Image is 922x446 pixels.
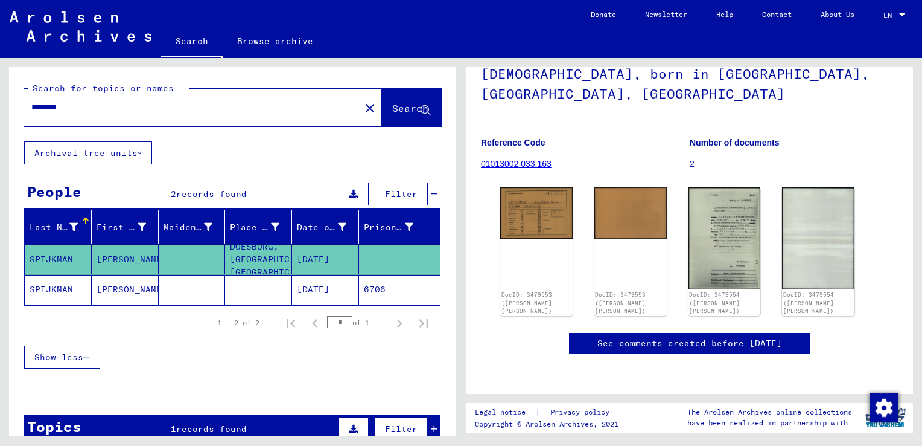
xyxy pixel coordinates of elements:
[171,424,176,435] span: 1
[382,89,441,126] button: Search
[92,210,159,244] mat-header-cell: First Name
[176,424,247,435] span: records found
[217,317,259,328] div: 1 – 2 of 2
[595,291,646,314] a: DocID: 3479553 ([PERSON_NAME] [PERSON_NAME])
[164,221,213,234] div: Maiden Name
[687,407,852,418] p: The Arolsen Archives online collections
[30,221,78,234] div: Last Name
[364,221,413,234] div: Prisoner #
[870,393,898,422] img: Change consent
[24,141,152,164] button: Archival tree units
[475,406,535,419] a: Legal notice
[412,311,436,335] button: Last page
[171,189,176,199] span: 2
[25,245,92,274] mat-cell: SPIJKMAN
[481,159,552,169] a: 01013002 033.163
[24,346,100,369] button: Show less
[690,158,898,170] p: 2
[25,275,92,305] mat-cell: SPIJKMAN
[475,419,624,430] p: Copyright © Arolsen Archives, 2021
[27,416,81,438] div: Topics
[225,210,292,244] mat-header-cell: Place of Birth
[27,181,81,202] div: People
[33,83,174,94] mat-label: Search for topics or names
[97,221,146,234] div: First Name
[688,187,761,289] img: 001.jpg
[359,275,440,305] mat-cell: 6706
[230,218,294,237] div: Place of Birth
[481,138,545,147] b: Reference Code
[292,275,359,305] mat-cell: [DATE]
[164,218,228,237] div: Maiden Name
[501,291,552,314] a: DocID: 3479553 ([PERSON_NAME] [PERSON_NAME])
[359,210,440,244] mat-header-cell: Prisoner #
[687,418,852,428] p: have been realized in partnership with
[782,187,854,289] img: 002.jpg
[176,189,247,199] span: records found
[363,101,377,115] mat-icon: close
[783,291,834,314] a: DocID: 3479554 ([PERSON_NAME] [PERSON_NAME])
[279,311,303,335] button: First page
[25,210,92,244] mat-header-cell: Last Name
[10,11,151,42] img: Arolsen_neg.svg
[500,187,573,238] img: 001.jpg
[689,291,740,314] a: DocID: 3479554 ([PERSON_NAME] [PERSON_NAME])
[375,418,428,441] button: Filter
[92,245,159,274] mat-cell: [PERSON_NAME]
[387,311,412,335] button: Next page
[223,27,328,56] a: Browse archive
[869,393,898,422] div: Change consent
[475,406,624,419] div: |
[230,221,279,234] div: Place of Birth
[30,218,93,237] div: Last Name
[292,210,359,244] mat-header-cell: Date of Birth
[292,245,359,274] mat-cell: [DATE]
[34,352,83,363] span: Show less
[225,245,292,274] mat-cell: DOESBURG, [GEOGRAPHIC_DATA], [GEOGRAPHIC_DATA]
[92,275,159,305] mat-cell: [PERSON_NAME]
[159,210,226,244] mat-header-cell: Maiden Name
[392,102,428,114] span: Search
[161,27,223,58] a: Search
[358,95,382,120] button: Clear
[97,218,161,237] div: First Name
[385,189,418,199] span: Filter
[375,183,428,205] button: Filter
[303,311,327,335] button: Previous page
[481,26,898,119] h1: Personal file of [PERSON_NAME], born on [DEMOGRAPHIC_DATA], born in [GEOGRAPHIC_DATA], [GEOGRAPHI...
[594,187,667,239] img: 002.jpg
[327,317,387,328] div: of 1
[541,406,624,419] a: Privacy policy
[364,218,428,237] div: Prisoner #
[297,221,346,234] div: Date of Birth
[690,138,780,147] b: Number of documents
[597,337,782,350] a: See comments created before [DATE]
[883,11,897,19] span: EN
[297,218,361,237] div: Date of Birth
[385,424,418,435] span: Filter
[863,402,908,433] img: yv_logo.png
